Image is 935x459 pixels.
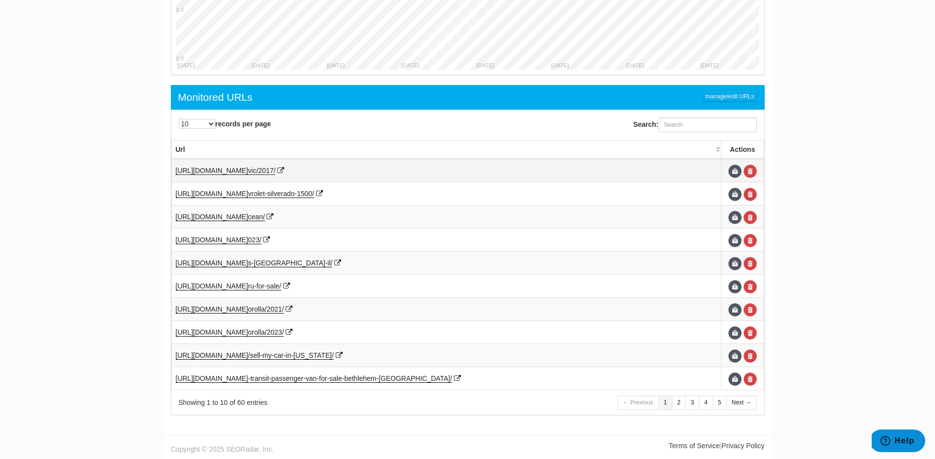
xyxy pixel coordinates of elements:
a: [URL][DOMAIN_NAME]vrolet-silverado-1500/ [176,190,314,198]
span: vrolet-silverado-1500/ [248,190,314,198]
div: Copyright © 2025 SEORadar, Inc. [163,441,468,454]
a: 1 [658,396,672,410]
span: Update URL [728,211,742,224]
a: Delete URL [744,303,757,316]
a: [URL][DOMAIN_NAME]cean/ [176,213,265,221]
label: records per page [179,119,271,129]
a: [URL][DOMAIN_NAME]orolla/2023/ [176,328,284,337]
span: [URL][DOMAIN_NAME] [176,213,248,221]
th: Url: activate to sort column ascending [171,141,721,159]
span: [URL][DOMAIN_NAME] [176,259,248,267]
span: [URL][DOMAIN_NAME] [176,282,248,290]
span: [URL][DOMAIN_NAME] [176,305,248,313]
span: s-[GEOGRAPHIC_DATA]-il/ [248,259,332,267]
input: Search: [659,117,757,132]
span: Update URL [728,303,742,316]
span: bethlehem-[GEOGRAPHIC_DATA]/ [344,374,452,382]
span: ru-for-sale/ [248,282,281,290]
a: Delete URL [744,211,757,224]
span: Update URL [728,257,742,270]
span: Update URL [728,280,742,293]
a: Delete URL [744,257,757,270]
span: [URL][DOMAIN_NAME] [176,351,248,359]
span: [URL][DOMAIN_NAME] [176,374,248,382]
a: [URL][DOMAIN_NAME]vic/2017/ [176,167,276,175]
a: Delete URL [744,326,757,340]
span: Update URL [728,349,742,363]
span: Update URL [728,234,742,247]
div: Monitored URLs [178,90,253,105]
span: vic/2017/ [248,167,275,174]
span: /sell-my-car-in-[US_STATE]/ [248,351,334,359]
select: records per page [179,119,215,129]
a: 5 [713,396,727,410]
a: [URL][DOMAIN_NAME]orolla/2021/ [176,305,284,314]
a: Delete URL [744,373,757,386]
span: [URL][DOMAIN_NAME] [176,167,248,174]
a: [URL][DOMAIN_NAME]-transit-passenger-van-for-sale-bethlehem-[GEOGRAPHIC_DATA]/ [176,374,453,383]
span: Update URL [728,373,742,386]
a: [URL][DOMAIN_NAME]023/ [176,236,262,244]
a: Privacy Policy [721,442,764,450]
a: ← Previous [617,396,659,410]
span: Update URL [728,165,742,178]
a: 3 [685,396,699,410]
span: 023/ [248,236,261,244]
a: Delete URL [744,349,757,363]
a: Delete URL [744,280,757,293]
a: [URL][DOMAIN_NAME]/sell-my-car-in-[US_STATE]/ [176,351,334,360]
span: Update URL [728,188,742,201]
a: manage/edit URLs [702,91,757,102]
span: Update URL [728,326,742,340]
a: [URL][DOMAIN_NAME]s-[GEOGRAPHIC_DATA]-il/ [176,259,333,267]
span: orolla/2021/ [248,305,284,313]
span: [URL][DOMAIN_NAME] [176,328,248,336]
span: orolla/2023/ [248,328,284,336]
a: 4 [699,396,713,410]
a: Terms of Service [668,442,720,450]
label: Search: [633,117,756,132]
a: [URL][DOMAIN_NAME]ru-for-sale/ [176,282,282,290]
div: Showing 1 to 10 of 60 entries [179,398,455,407]
iframe: Opens a widget where you can find more information [872,430,925,454]
span: cean/ [248,213,265,221]
a: Delete URL [744,165,757,178]
a: 2 [672,396,686,410]
a: Next → [726,396,756,410]
span: -transit-passenger-van-for-sale- [248,374,344,382]
a: Delete URL [744,188,757,201]
span: [URL][DOMAIN_NAME] [176,190,248,198]
div: | [468,441,772,451]
th: Actions [721,141,764,159]
span: [URL][DOMAIN_NAME] [176,236,248,244]
a: Delete URL [744,234,757,247]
